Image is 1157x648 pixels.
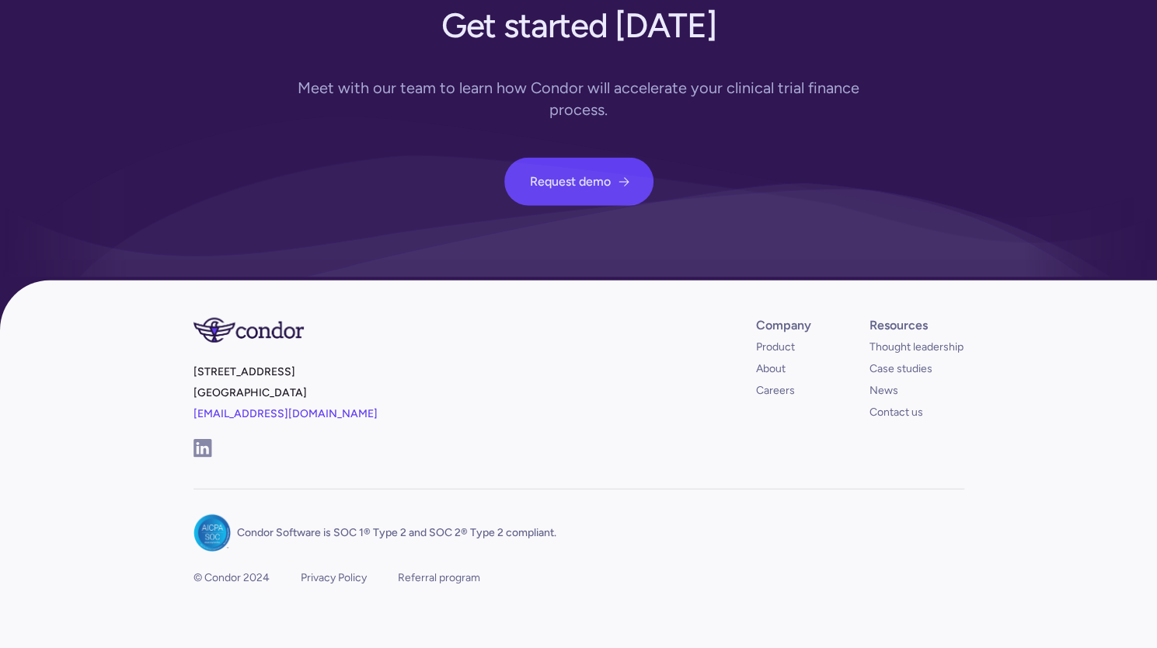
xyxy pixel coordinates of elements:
[237,525,556,541] p: Condor Software is SOC 1® Type 2 and SOC 2® Type 2 compliant.
[756,318,811,333] div: Company
[193,570,270,586] div: © Condor 2024
[398,570,480,586] a: Referral program
[869,340,964,355] a: Thought leadership
[869,361,932,377] a: Case studies
[504,158,653,206] a: Request demo
[193,361,573,437] p: [STREET_ADDRESS] [GEOGRAPHIC_DATA]
[756,383,795,399] a: Careers
[617,176,629,189] span: 
[301,570,367,586] a: Privacy Policy
[756,340,795,355] a: Product
[756,361,786,377] a: About
[869,383,898,399] a: News
[869,318,928,333] div: Resources
[869,405,923,420] a: Contact us
[193,407,378,420] a: [EMAIL_ADDRESS][DOMAIN_NAME]
[281,77,877,120] div: Meet with our team to learn how Condor will accelerate your clinical trial finance process.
